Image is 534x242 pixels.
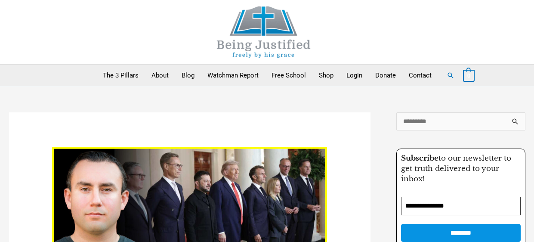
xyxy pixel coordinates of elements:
[447,71,454,79] a: Search button
[467,72,470,79] span: 0
[401,197,521,215] input: Email Address *
[402,65,438,86] a: Contact
[175,65,201,86] a: Blog
[369,65,402,86] a: Donate
[145,65,175,86] a: About
[401,154,511,183] span: to our newsletter to get truth delivered to your inbox!
[401,154,438,163] strong: Subscribe
[96,65,145,86] a: The 3 Pillars
[201,65,265,86] a: Watchman Report
[199,6,328,58] img: Being Justified
[340,65,369,86] a: Login
[96,65,438,86] nav: Primary Site Navigation
[265,65,312,86] a: Free School
[463,71,475,79] a: View Shopping Cart, empty
[312,65,340,86] a: Shop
